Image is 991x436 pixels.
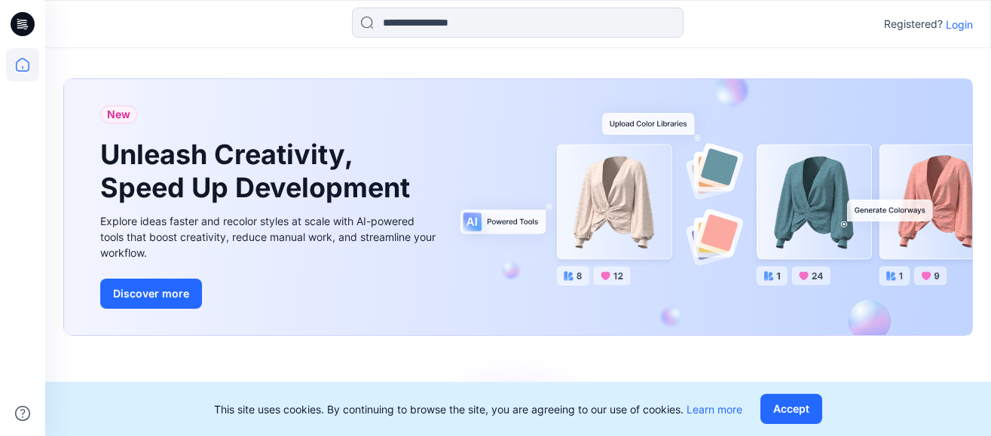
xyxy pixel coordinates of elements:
h1: Unleash Creativity, Speed Up Development [100,139,417,203]
span: New [107,105,130,123]
p: This site uses cookies. By continuing to browse the site, you are agreeing to our use of cookies. [214,401,742,417]
a: Learn more [687,403,742,416]
button: Discover more [100,279,202,309]
button: Accept [760,394,822,424]
p: Registered? [884,15,943,33]
div: Explore ideas faster and recolor styles at scale with AI-powered tools that boost creativity, red... [100,213,439,261]
p: Login [946,17,973,32]
a: Discover more [100,279,439,309]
